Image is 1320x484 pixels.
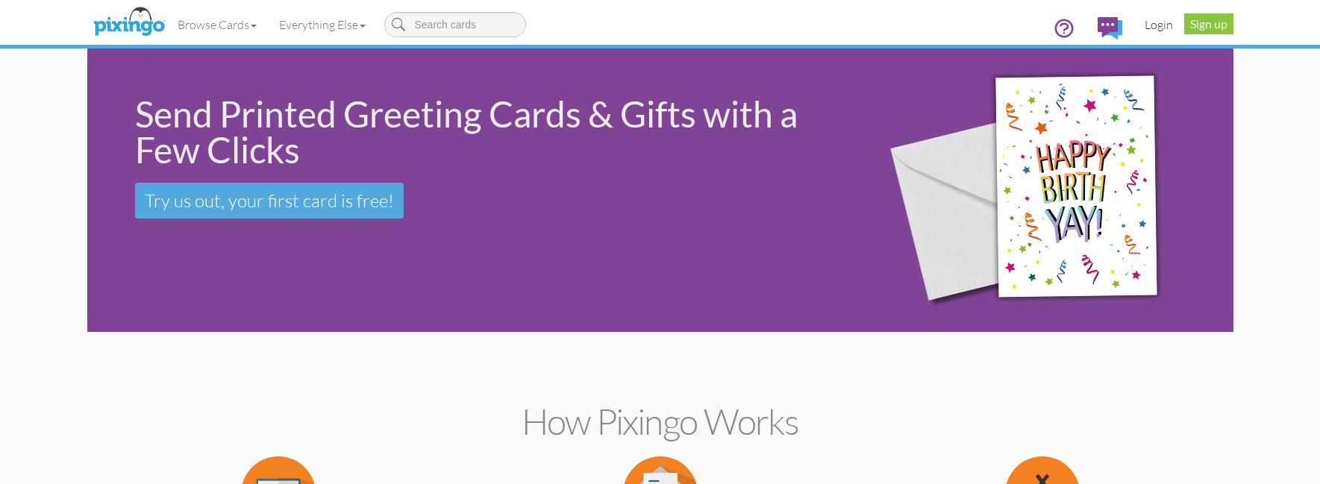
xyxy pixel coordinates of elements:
[145,189,394,212] span: Try us out, your first card is free!
[90,4,169,41] img: pixingo logo
[135,96,839,168] div: Send Printed Greeting Cards & Gifts with a Few Clicks
[1133,6,1184,43] a: Login
[268,6,377,43] a: Everything Else
[1098,17,1122,40] img: comments.svg
[113,402,1207,441] h2: How Pixingo works
[166,6,268,43] a: Browse Cards
[1184,13,1233,34] a: Sign up
[384,12,526,37] input: Search cards
[135,183,404,219] a: Try us out, your first card is free!
[863,28,1224,353] img: 942c5090-71ba-4bfc-9a92-ca782dcda692.png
